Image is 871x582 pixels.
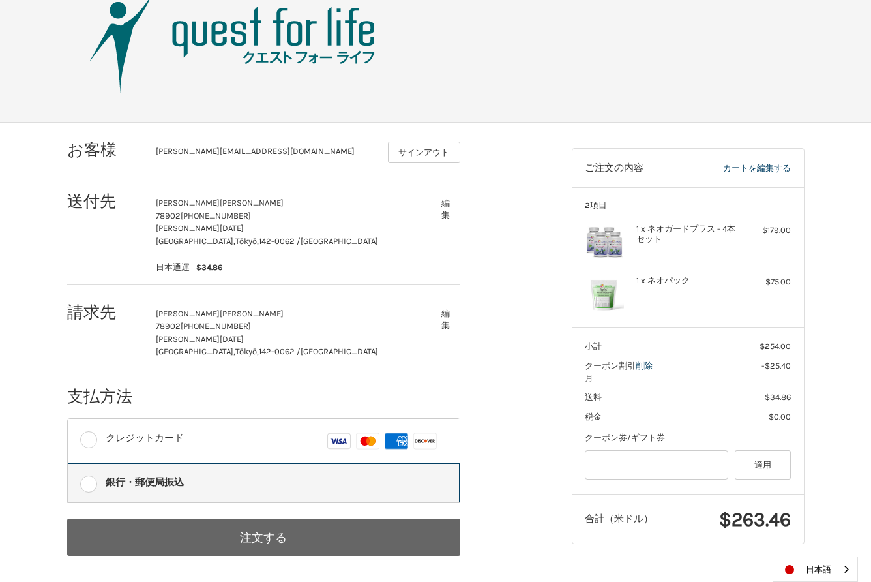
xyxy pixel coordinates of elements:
[156,346,235,356] span: [GEOGRAPHIC_DATA],
[67,302,143,322] h2: 請求先
[156,309,220,318] span: [PERSON_NAME]
[773,557,857,581] a: 日本語
[106,472,184,493] div: 銀行・郵便局振込
[636,361,653,371] a: 削除
[636,224,736,245] h4: 1 x ネオガードプラス - 4本セット
[156,261,190,274] span: 日本通運
[156,211,181,221] span: 78902
[67,191,143,211] h2: 送付先
[235,346,259,356] span: Tōkyō,
[67,140,143,160] h2: お客様
[220,198,284,207] span: [PERSON_NAME]
[432,304,460,336] button: 編集
[765,392,791,402] span: $34.86
[181,211,251,221] span: [PHONE_NUMBER]
[156,334,244,344] span: [PERSON_NAME][DATE]
[769,412,791,421] span: $0.00
[181,321,251,331] span: [PHONE_NUMBER]
[636,275,736,286] h4: 1 x ネオパック
[156,321,181,331] span: 78902
[773,557,858,582] div: Language
[432,193,460,225] button: 編集
[761,361,791,371] span: -$25.40
[739,224,791,237] div: $179.00
[585,513,653,525] span: 合計（米ドル）
[235,236,259,246] span: Tōkyō,
[585,392,602,402] span: 送料
[585,200,791,211] h3: 2項目
[773,557,858,582] aside: Language selected: 日本語
[585,412,602,421] span: 税金
[156,198,220,207] span: [PERSON_NAME]
[681,162,791,175] a: カートを編集する
[585,450,728,480] input: Gift Certificate or Coupon Code
[67,386,143,406] h2: 支払方法
[190,261,222,274] span: $34.86
[301,346,378,356] span: [GEOGRAPHIC_DATA]
[585,162,681,175] h3: ご注文の内容
[585,361,636,371] span: クーポン割引
[156,223,244,233] span: [PERSON_NAME][DATE]
[585,372,791,385] span: 月
[67,519,460,556] button: 注文する
[156,236,235,246] span: [GEOGRAPHIC_DATA],
[760,341,791,351] span: $254.00
[259,346,301,356] span: 142-0062 /
[585,341,602,351] span: 小計
[585,431,791,444] div: クーポン券/ギフト券
[259,236,301,246] span: 142-0062 /
[739,275,791,288] div: $75.00
[719,508,791,531] span: $263.46
[220,309,284,318] span: [PERSON_NAME]
[106,427,184,449] div: クレジットカード
[301,236,378,246] span: [GEOGRAPHIC_DATA]
[156,145,375,163] div: [PERSON_NAME][EMAIL_ADDRESS][DOMAIN_NAME]
[735,450,791,480] button: 適用
[388,142,460,163] button: サインアウト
